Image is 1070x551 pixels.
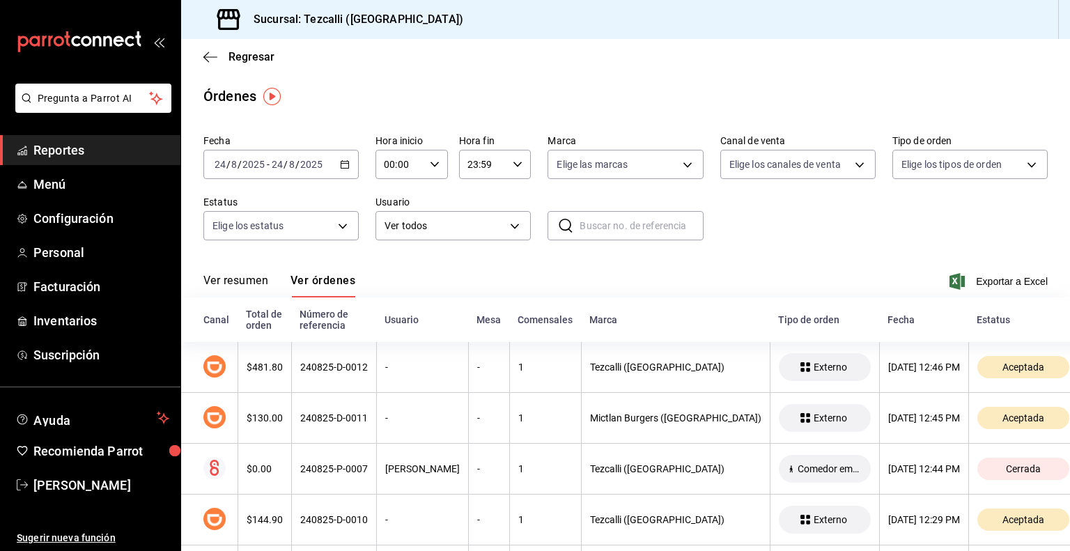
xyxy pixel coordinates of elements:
div: 240825-P-0007 [300,463,368,474]
label: Usuario [375,197,531,207]
div: Total de orden [246,309,283,331]
div: - [477,514,501,525]
div: 240825-D-0010 [300,514,368,525]
span: Pregunta a Parrot AI [38,91,150,106]
button: Regresar [203,50,274,63]
label: Canal de venta [720,136,876,146]
span: / [226,159,231,170]
div: Órdenes [203,86,256,107]
div: [DATE] 12:45 PM [888,412,960,424]
div: Canal [203,314,229,325]
div: Número de referencia [300,309,368,331]
div: - [477,463,501,474]
label: Hora inicio [375,136,448,146]
span: / [238,159,242,170]
div: [DATE] 12:44 PM [888,463,960,474]
span: Aceptada [997,514,1050,525]
label: Estatus [203,197,359,207]
a: Pregunta a Parrot AI [10,101,171,116]
span: Regresar [228,50,274,63]
div: [PERSON_NAME] [385,463,460,474]
div: Usuario [385,314,460,325]
div: navigation tabs [203,274,355,297]
div: - [385,362,460,373]
span: / [284,159,288,170]
label: Tipo de orden [892,136,1048,146]
div: $130.00 [247,412,283,424]
div: $481.80 [247,362,283,373]
span: Ver todos [385,219,505,233]
span: Personal [33,243,169,262]
span: Sugerir nueva función [17,531,169,545]
div: Fecha [887,314,960,325]
span: Cerrada [1000,463,1046,474]
div: 1 [518,412,573,424]
button: Ver órdenes [290,274,355,297]
div: 240825-D-0011 [300,412,368,424]
div: Estatus [977,314,1069,325]
span: Recomienda Parrot [33,442,169,460]
div: - [477,412,501,424]
div: - [385,514,460,525]
button: Ver resumen [203,274,268,297]
span: Comedor empleados [792,463,865,474]
span: Externo [808,412,853,424]
input: -- [288,159,295,170]
span: Elige los estatus [212,219,284,233]
div: Comensales [518,314,573,325]
input: Buscar no. de referencia [580,212,703,240]
span: Externo [808,362,853,373]
h3: Sucursal: Tezcalli ([GEOGRAPHIC_DATA]) [242,11,463,28]
div: Tezcalli ([GEOGRAPHIC_DATA]) [590,514,761,525]
span: Ayuda [33,410,151,426]
span: - [267,159,270,170]
span: [PERSON_NAME] [33,476,169,495]
div: 1 [518,362,573,373]
div: 240825-D-0012 [300,362,368,373]
div: Tezcalli ([GEOGRAPHIC_DATA]) [590,463,761,474]
div: Marca [589,314,761,325]
label: Marca [548,136,703,146]
span: Elige los tipos de orden [901,157,1002,171]
div: - [385,412,460,424]
span: Elige los canales de venta [729,157,841,171]
button: open_drawer_menu [153,36,164,47]
input: ---- [242,159,265,170]
div: - [477,362,501,373]
button: Exportar a Excel [952,273,1048,290]
input: ---- [300,159,323,170]
img: Tooltip marker [263,88,281,105]
span: Configuración [33,209,169,228]
button: Pregunta a Parrot AI [15,84,171,113]
span: Suscripción [33,346,169,364]
div: 1 [518,514,573,525]
span: Menú [33,175,169,194]
div: $0.00 [247,463,283,474]
label: Fecha [203,136,359,146]
div: Tipo de orden [778,314,871,325]
div: Mesa [476,314,501,325]
span: Inventarios [33,311,169,330]
span: Aceptada [997,362,1050,373]
input: -- [214,159,226,170]
input: -- [271,159,284,170]
span: / [295,159,300,170]
span: Externo [808,514,853,525]
input: -- [231,159,238,170]
label: Hora fin [459,136,532,146]
div: Tezcalli ([GEOGRAPHIC_DATA]) [590,362,761,373]
span: Facturación [33,277,169,296]
span: Aceptada [997,412,1050,424]
div: $144.90 [247,514,283,525]
div: [DATE] 12:46 PM [888,362,960,373]
span: Elige las marcas [557,157,628,171]
div: Mictlan Burgers ([GEOGRAPHIC_DATA]) [590,412,761,424]
span: Reportes [33,141,169,160]
div: [DATE] 12:29 PM [888,514,960,525]
div: 1 [518,463,573,474]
